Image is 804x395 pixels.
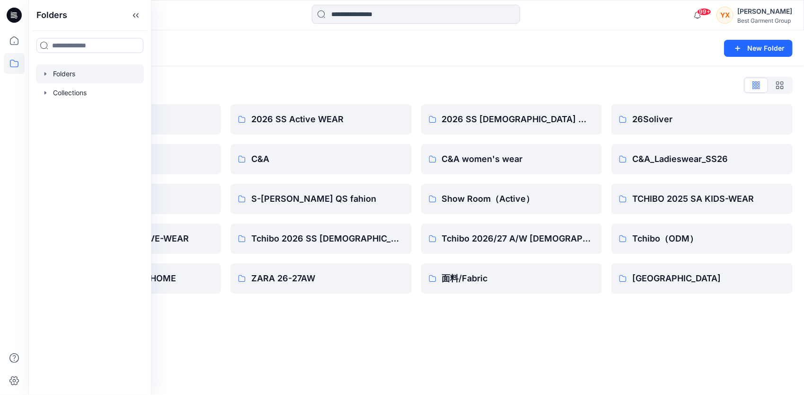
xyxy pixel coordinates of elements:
a: Tchibo（ODM） [611,224,793,254]
p: 26Soliver [632,113,785,126]
p: 面料/Fabric [442,272,595,285]
a: S-[PERSON_NAME] QS fahion [230,184,412,214]
button: New Folder [724,40,793,57]
a: Tchibo 2026 SS [DEMOGRAPHIC_DATA]-WEAR [230,224,412,254]
p: [GEOGRAPHIC_DATA] [632,272,785,285]
a: [GEOGRAPHIC_DATA] [611,263,793,294]
a: 26Soliver [611,104,793,135]
a: C&A_Ladieswear_SS26 [611,144,793,174]
p: Tchibo 2026 SS [DEMOGRAPHIC_DATA]-WEAR [251,232,404,245]
div: [PERSON_NAME] [737,6,792,17]
p: 2026 SS [DEMOGRAPHIC_DATA] WEAR [442,113,595,126]
div: Best Garment Group [737,17,792,24]
p: C&A women's wear [442,153,595,166]
span: 99+ [697,8,711,16]
p: ZARA 26-27AW [251,272,404,285]
p: C&A_Ladieswear_SS26 [632,153,785,166]
p: Tchibo 2026/27 A/W [DEMOGRAPHIC_DATA]-WEAR [442,232,595,245]
a: C&A [230,144,412,174]
p: C&A [251,153,404,166]
p: Tchibo（ODM） [632,232,785,245]
a: TCHIBO 2025 SA KIDS-WEAR [611,184,793,214]
a: Tchibo 2026/27 A/W [DEMOGRAPHIC_DATA]-WEAR [421,224,602,254]
p: Show Room（Active） [442,192,595,206]
a: Show Room（Active） [421,184,602,214]
p: TCHIBO 2025 SA KIDS-WEAR [632,192,785,206]
a: 2026 SS [DEMOGRAPHIC_DATA] WEAR [421,104,602,135]
a: 2026 SS Active WEAR [230,104,412,135]
p: 2026 SS Active WEAR [251,113,404,126]
p: S-[PERSON_NAME] QS fahion [251,192,404,206]
div: YX [716,7,733,24]
a: C&A women's wear [421,144,602,174]
a: 面料/Fabric [421,263,602,294]
a: ZARA 26-27AW [230,263,412,294]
